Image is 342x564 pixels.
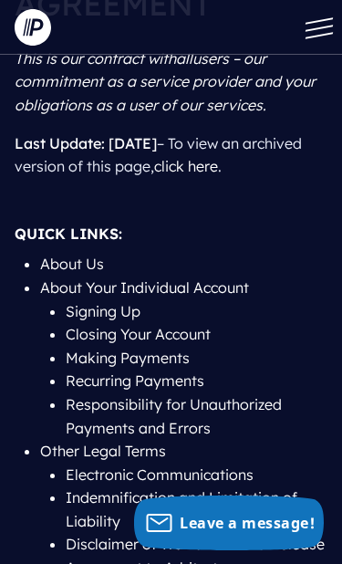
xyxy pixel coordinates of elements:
[40,442,166,460] a: Other Legal Terms
[176,49,192,68] i: all
[66,465,254,484] a: Electronic Communications
[40,278,249,297] a: About Your Individual Account
[154,157,218,175] a: click here
[66,488,297,530] a: Indemnification and Limitation of Liability
[180,513,315,533] span: Leave a message!
[134,496,324,550] button: Leave a message!
[15,49,316,114] i: users – our commitment as a service provider and your obligations as a user of our services.
[66,535,325,553] a: Disclaimer of Warranties and Release
[66,302,140,320] a: Signing Up
[15,134,157,152] span: Last Update: [DATE]
[66,349,190,367] a: Making Payments
[15,125,327,186] p: – To view an archived version of this page, .
[40,255,104,273] a: About Us
[15,225,122,243] strong: QUICK LINKS:
[15,49,176,68] i: This is our contract with
[66,371,204,390] a: Recurring Payments
[66,395,282,437] a: Responsibility for Unauthorized Payments and Errors
[66,325,211,343] a: Closing Your Account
